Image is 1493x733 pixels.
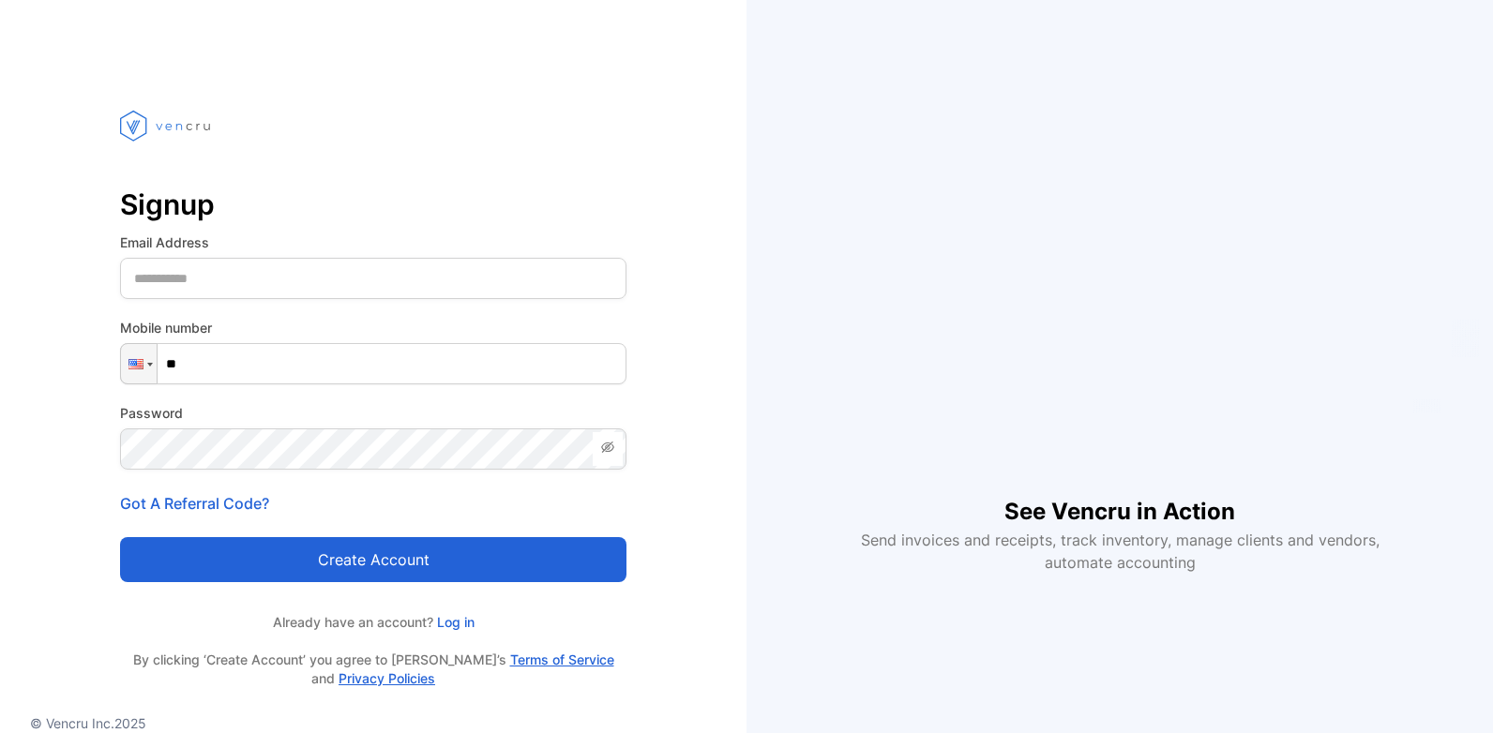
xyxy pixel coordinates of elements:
h1: See Vencru in Action [1004,465,1235,529]
p: By clicking ‘Create Account’ you agree to [PERSON_NAME]’s and [120,651,626,688]
p: Got A Referral Code? [120,492,626,515]
label: Password [120,403,626,423]
p: Signup [120,182,626,227]
button: Create account [120,537,626,582]
label: Mobile number [120,318,626,337]
a: Terms of Service [510,651,614,667]
p: Send invoices and receipts, track inventory, manage clients and vendors, automate accounting [850,529,1390,574]
iframe: YouTube video player [848,159,1392,465]
a: Log in [433,614,475,630]
div: United States: + 1 [121,344,157,383]
img: vencru logo [120,75,214,176]
p: Already have an account? [120,612,626,632]
a: Privacy Policies [339,670,435,686]
label: Email Address [120,232,626,252]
